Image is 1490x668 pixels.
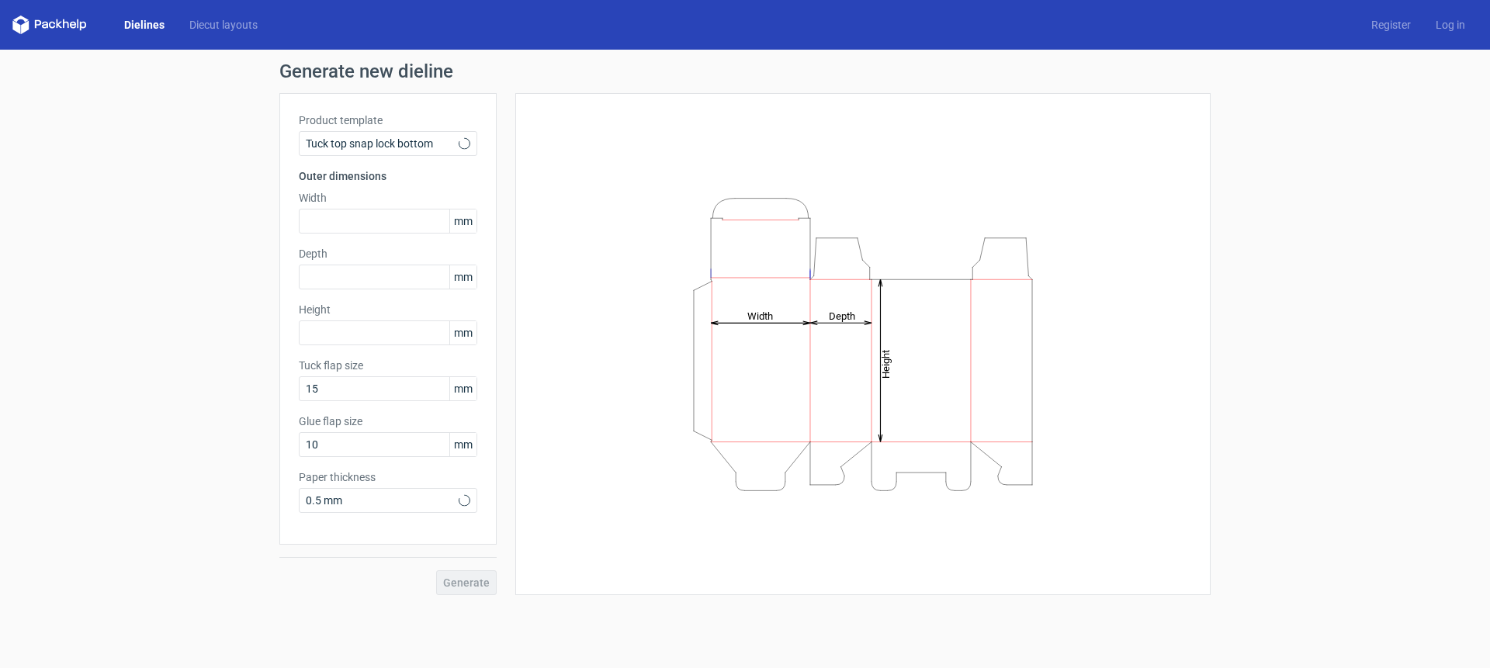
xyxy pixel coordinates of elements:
[299,302,477,317] label: Height
[449,377,476,400] span: mm
[747,310,773,321] tspan: Width
[1423,17,1478,33] a: Log in
[449,265,476,289] span: mm
[299,414,477,429] label: Glue flap size
[299,190,477,206] label: Width
[299,112,477,128] label: Product template
[306,493,459,508] span: 0.5 mm
[279,62,1211,81] h1: Generate new dieline
[299,358,477,373] label: Tuck flap size
[177,17,270,33] a: Diecut layouts
[829,310,855,321] tspan: Depth
[112,17,177,33] a: Dielines
[449,433,476,456] span: mm
[449,321,476,344] span: mm
[306,136,459,151] span: Tuck top snap lock bottom
[299,469,477,485] label: Paper thickness
[299,168,477,184] h3: Outer dimensions
[880,349,892,378] tspan: Height
[1359,17,1423,33] a: Register
[299,246,477,261] label: Depth
[449,209,476,233] span: mm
